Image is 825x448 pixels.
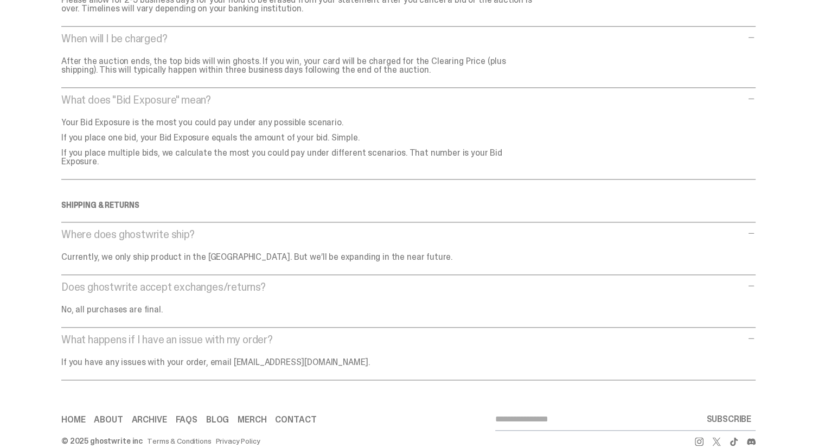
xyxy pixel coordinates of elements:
[61,33,745,44] p: When will I be charged?
[61,229,745,240] p: Where does ghostwrite ship?
[275,415,316,424] a: Contact
[206,415,229,424] a: Blog
[175,415,197,424] a: FAQs
[94,415,123,424] a: About
[61,133,539,142] p: If you place one bid, your Bid Exposure equals the amount of your bid. Simple.
[61,201,756,209] h4: SHIPPING & RETURNS
[61,305,539,314] p: No, all purchases are final.
[61,57,539,74] p: After the auction ends, the top bids will win ghosts. If you win, your card will be charged for t...
[216,437,260,445] a: Privacy Policy
[147,437,211,445] a: Terms & Conditions
[61,94,745,105] p: What does "Bid Exposure" mean?
[61,253,539,261] p: Currently, we only ship product in the [GEOGRAPHIC_DATA]. But we’ll be expanding in the near future.
[132,415,167,424] a: Archive
[61,118,539,127] p: Your Bid Exposure is the most you could pay under any possible scenario.
[702,408,756,430] button: SUBSCRIBE
[61,415,85,424] a: Home
[61,149,539,166] p: If you place multiple bids, we calculate the most you could pay under different scenarios. That n...
[61,334,745,345] p: What happens if I have an issue with my order?
[61,281,745,292] p: Does ghostwrite accept exchanges/returns?
[238,415,266,424] a: Merch
[61,437,143,445] div: © 2025 ghostwrite inc
[61,358,539,367] p: If you have any issues with your order, email [EMAIL_ADDRESS][DOMAIN_NAME].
